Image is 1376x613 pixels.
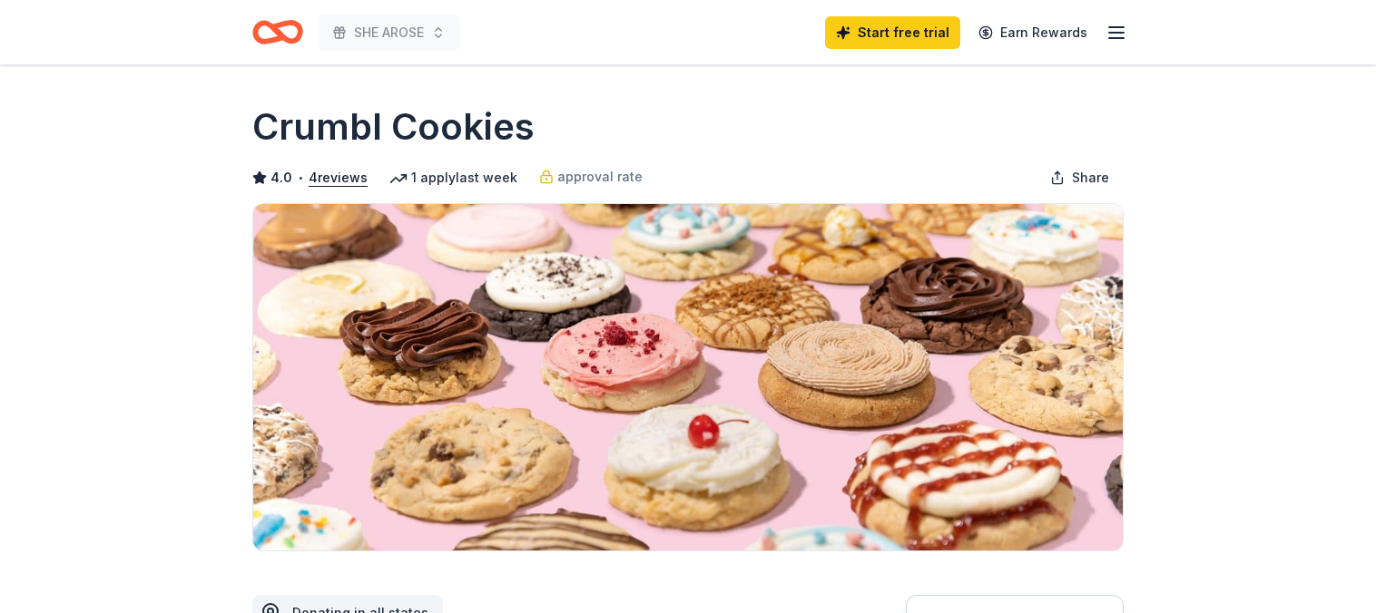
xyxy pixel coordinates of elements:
[539,166,643,188] a: approval rate
[252,102,535,152] h1: Crumbl Cookies
[253,204,1123,550] img: Image for Crumbl Cookies
[354,22,424,44] span: SHE AROSE
[252,11,303,54] a: Home
[318,15,460,51] button: SHE AROSE
[309,167,368,189] button: 4reviews
[270,167,292,189] span: 4.0
[825,16,960,49] a: Start free trial
[968,16,1098,49] a: Earn Rewards
[557,166,643,188] span: approval rate
[389,167,517,189] div: 1 apply last week
[1072,167,1109,189] span: Share
[298,170,304,185] span: •
[1036,160,1124,196] button: Share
